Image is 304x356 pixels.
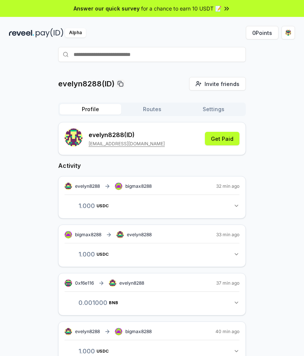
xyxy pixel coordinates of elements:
[89,130,165,139] p: evelyn8288 (ID)
[75,183,100,189] span: evelyn8288
[65,248,239,261] button: 1.000USDC
[216,232,239,238] span: 33 min ago
[125,329,152,335] span: bigmax8288
[215,329,239,335] span: 40 min ago
[205,132,239,145] button: Get Paid
[9,28,34,38] img: reveel_dark
[75,329,100,335] span: evelyn8288
[121,104,183,115] button: Routes
[65,199,239,212] button: 1.000USDC
[127,232,152,238] span: evelyn8288
[65,28,86,38] div: Alpha
[36,28,63,38] img: pay_id
[65,296,239,309] button: 0.001000BNB
[75,280,94,286] span: 0xf6e116
[96,349,109,353] span: USDC
[96,204,109,208] span: USDC
[75,232,101,238] span: bigmax8288
[189,77,246,91] button: Invite friends
[119,280,144,286] span: evelyn8288
[246,26,278,39] button: 0Points
[141,5,221,12] span: for a chance to earn 10 USDT 📝
[74,5,140,12] span: Answer our quick survey
[205,80,239,88] span: Invite friends
[109,300,118,305] span: BNB
[216,280,239,286] span: 37 min ago
[183,104,244,115] button: Settings
[96,252,109,256] span: USDC
[58,78,114,89] p: evelyn8288(ID)
[216,183,239,189] span: 32 min ago
[58,161,246,170] h2: Activity
[125,183,152,189] span: bigmax8288
[60,104,121,115] button: Profile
